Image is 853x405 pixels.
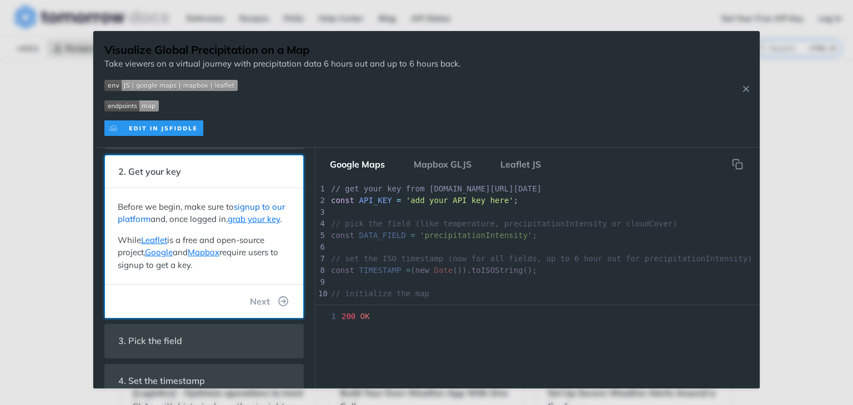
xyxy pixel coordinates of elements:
[118,234,290,272] p: While is a free and open-source project, and require users to signup to get a key.
[315,276,327,288] div: 9
[420,231,532,240] span: 'precipitationIntensity'
[315,206,327,218] div: 3
[331,219,678,228] span: // pick the field (like temperature, precipitationIntensity or cloudCover)
[434,266,453,275] span: Date
[315,230,327,241] div: 5
[397,196,401,205] span: =
[406,266,410,275] span: =
[104,99,460,112] span: Expand image
[331,184,541,193] span: // get your key from [DOMAIN_NAME][URL][DATE]
[315,241,327,253] div: 6
[315,265,327,276] div: 8
[111,370,213,392] span: 4. Set the timestamp
[111,330,190,352] span: 3. Pick the field
[141,235,167,245] a: Leaflet
[406,196,514,205] span: 'add your API key here'
[104,120,203,136] img: clone
[104,121,203,132] a: Expand image
[315,288,327,300] div: 10
[145,247,173,257] a: Google
[315,311,339,322] span: 1
[104,364,304,398] section: 4. Set the timestamp
[726,153,749,175] button: Copy
[331,289,429,298] span: // initialize the map
[331,266,354,275] span: const
[331,266,537,275] span: ( ()). ();
[331,254,752,263] span: // set the ISO timestamp (now for all fields, up to 6 hour out for precipitationIntensity)
[104,80,238,91] img: env
[250,295,270,308] span: Next
[118,201,290,226] p: Before we begin, make sure to and, once logged in, .
[228,214,280,224] a: grab your key
[331,231,354,240] span: const
[410,231,415,240] span: =
[360,312,370,321] span: OK
[104,42,460,58] h1: Visualize Global Precipitation on a Map
[104,58,460,70] p: Take viewers on a virtual journey with precipitation data 6 hours out and up to 6 hours back.
[732,159,743,170] svg: hidden
[104,155,304,319] section: 2. Get your keyBefore we begin, make sure tosignup to our platformand, once logged in,grab your k...
[111,161,189,183] span: 2. Get your key
[315,183,327,195] div: 1
[737,83,754,94] button: Close Recipe
[405,153,480,175] button: Mapbox GLJS
[315,253,327,265] div: 7
[104,100,159,112] img: endpoint
[104,79,460,92] span: Expand image
[315,218,327,230] div: 4
[188,247,219,257] a: Mapbox
[359,266,402,275] span: TIMESTAMP
[471,266,523,275] span: toISOString
[359,196,392,205] span: API_KEY
[514,196,518,205] span: ;
[104,324,304,358] section: 3. Pick the field
[321,153,394,175] button: Google Maps
[331,196,354,205] span: const
[491,153,550,175] button: Leaflet JS
[241,290,298,312] button: Next
[331,231,537,240] span: ;
[342,312,355,321] span: 200
[315,195,327,206] div: 2
[359,231,406,240] span: DATA_FIELD
[415,266,429,275] span: new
